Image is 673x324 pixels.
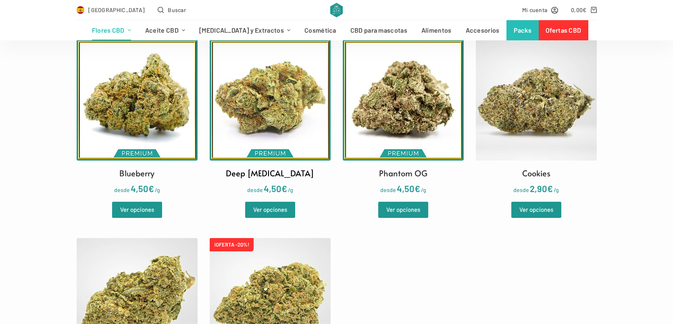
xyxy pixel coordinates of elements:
[131,183,154,194] bdi: 4,50
[168,5,186,15] span: Buscar
[397,183,420,194] bdi: 4,50
[119,167,154,179] h2: Blueberry
[522,5,548,15] span: Mi cuenta
[522,167,550,179] h2: Cookies
[288,186,293,193] span: /g
[158,5,186,15] button: Abrir formulario de búsqueda
[210,40,331,196] a: Deep [MEDICAL_DATA] desde4,50€/g
[330,3,343,17] img: CBD Alchemy
[421,186,426,193] span: /g
[114,186,130,193] span: desde
[264,183,287,194] bdi: 4,50
[511,202,561,218] a: Elige las opciones para “Cookies”
[554,186,559,193] span: /g
[476,40,597,196] a: Cookies desde2,90€/g
[522,5,558,15] a: Mi cuenta
[414,20,458,40] a: Alimentos
[378,202,428,218] a: Elige las opciones para “Phantom OG”
[88,5,145,15] span: [GEOGRAPHIC_DATA]
[539,20,588,40] a: Ofertas CBD
[458,20,506,40] a: Accesorios
[77,40,198,196] a: Blueberry desde4,50€/g
[226,167,314,179] h2: Deep [MEDICAL_DATA]
[247,186,263,193] span: desde
[343,20,414,40] a: CBD para mascotas
[138,20,192,40] a: Aceite CBD
[513,186,529,193] span: desde
[85,20,588,40] nav: Menú de cabecera
[192,20,298,40] a: [MEDICAL_DATA] y Extractos
[155,186,160,193] span: /g
[583,6,586,13] span: €
[343,40,464,196] a: Phantom OG desde4,50€/g
[571,6,587,13] bdi: 0,00
[571,5,596,15] a: Carro de compra
[77,5,145,15] a: Select Country
[210,238,254,251] span: ¡OFERTA -20%!
[298,20,344,40] a: Cosmética
[77,6,85,14] img: ES Flag
[415,183,420,194] span: €
[85,20,138,40] a: Flores CBD
[530,183,553,194] bdi: 2,90
[379,167,427,179] h2: Phantom OG
[112,202,162,218] a: Elige las opciones para “Blueberry”
[506,20,539,40] a: Packs
[148,183,154,194] span: €
[281,183,287,194] span: €
[380,186,396,193] span: desde
[547,183,553,194] span: €
[245,202,295,218] a: Elige las opciones para “Deep Amnesia”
